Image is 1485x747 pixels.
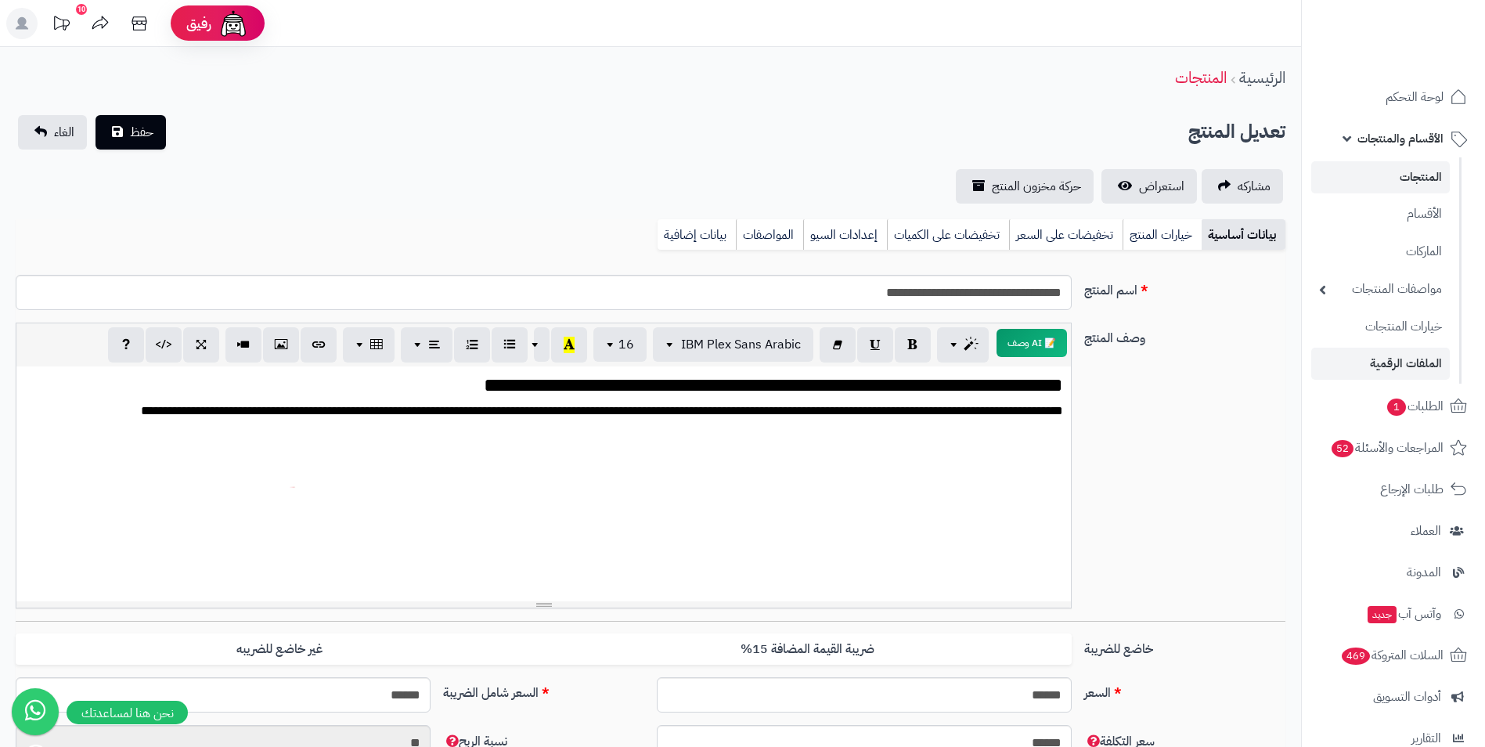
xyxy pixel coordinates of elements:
a: بيانات إضافية [658,219,736,251]
span: المراجعات والأسئلة [1330,437,1444,459]
a: إعدادات السيو [803,219,887,251]
label: غير خاضع للضريبه [16,633,543,666]
span: رفيق [186,14,211,33]
span: لوحة التحكم [1386,86,1444,108]
a: مواصفات المنتجات [1311,272,1450,306]
a: الغاء [18,115,87,150]
span: طلبات الإرجاع [1380,478,1444,500]
a: تخفيضات على الكميات [887,219,1009,251]
span: الغاء [54,123,74,142]
img: logo-2.png [1379,33,1470,66]
span: 469 [1341,648,1370,666]
button: IBM Plex Sans Arabic [653,327,813,362]
div: 10 [76,4,87,15]
a: أدوات التسويق [1311,678,1476,716]
a: تحديثات المنصة [41,8,81,43]
span: جديد [1368,606,1397,623]
span: السلات المتروكة [1340,644,1444,666]
a: استعراض [1101,169,1197,204]
label: وصف المنتج [1078,323,1292,348]
a: خيارات المنتج [1123,219,1202,251]
a: المدونة [1311,554,1476,591]
button: 16 [593,327,647,362]
span: استعراض [1139,177,1184,196]
label: خاضع للضريبة [1078,633,1292,659]
a: المنتجات [1311,161,1450,193]
span: المدونة [1407,561,1441,583]
a: الرئيسية [1239,66,1285,89]
span: IBM Plex Sans Arabic [681,335,801,354]
a: حركة مخزون المنتج [956,169,1094,204]
a: تخفيضات على السعر [1009,219,1123,251]
label: ضريبة القيمة المضافة 15% [544,633,1072,666]
span: العملاء [1411,520,1441,542]
span: 52 [1331,440,1353,458]
button: 📝 AI وصف [997,329,1067,357]
span: حركة مخزون المنتج [992,177,1081,196]
a: المراجعات والأسئلة52 [1311,429,1476,467]
a: لوحة التحكم [1311,78,1476,116]
span: حفظ [130,123,153,142]
a: الطلبات1 [1311,388,1476,425]
span: وآتس آب [1366,603,1441,625]
a: طلبات الإرجاع [1311,471,1476,508]
span: أدوات التسويق [1373,686,1441,708]
a: الماركات [1311,235,1450,269]
a: وآتس آبجديد [1311,595,1476,633]
a: العملاء [1311,512,1476,550]
span: الأقسام والمنتجات [1357,128,1444,150]
span: 1 [1387,399,1407,417]
label: السعر شامل الضريبة [437,677,651,702]
h2: تعديل المنتج [1188,116,1285,148]
a: المواصفات [736,219,803,251]
span: الطلبات [1386,395,1444,417]
button: حفظ [96,115,166,150]
a: السلات المتروكة469 [1311,637,1476,674]
label: السعر [1078,677,1292,702]
a: خيارات المنتجات [1311,310,1450,344]
a: الأقسام [1311,197,1450,231]
span: 16 [618,335,634,354]
a: مشاركه [1202,169,1283,204]
a: الملفات الرقمية [1311,348,1450,380]
span: مشاركه [1238,177,1271,196]
img: ai-face.png [218,8,249,39]
a: المنتجات [1175,66,1227,89]
a: بيانات أساسية [1202,219,1285,251]
label: اسم المنتج [1078,275,1292,300]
